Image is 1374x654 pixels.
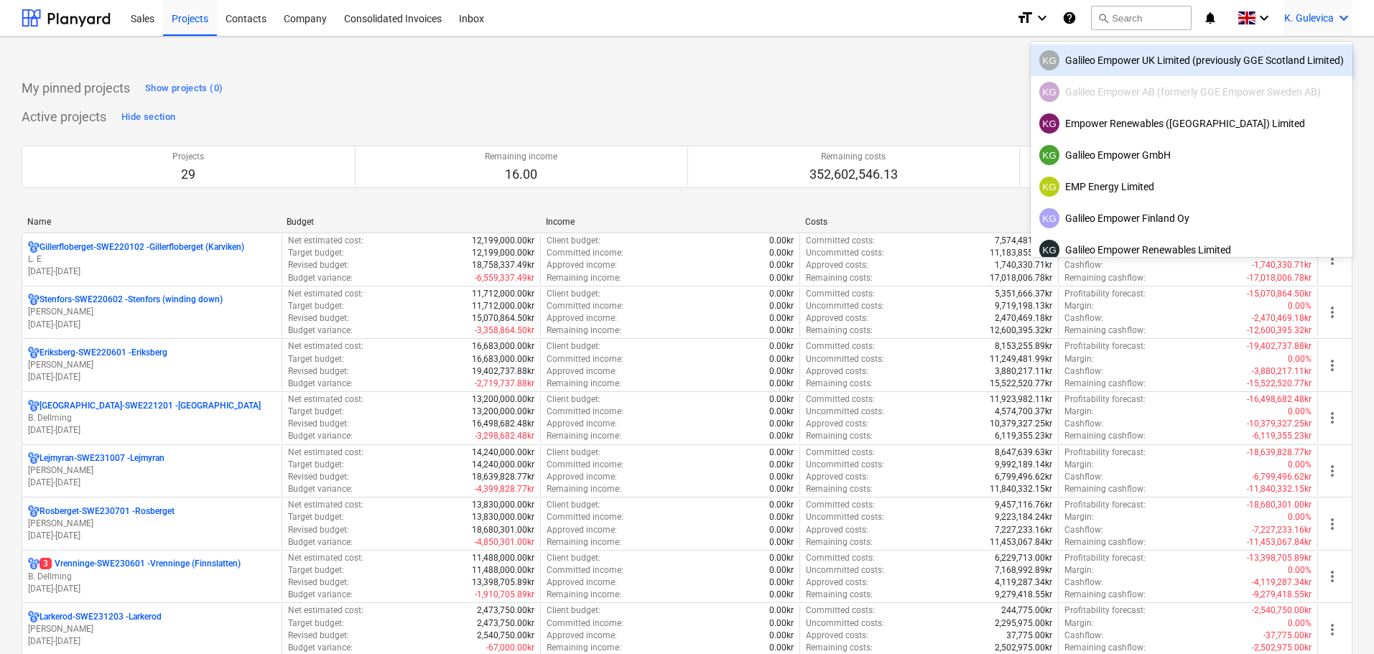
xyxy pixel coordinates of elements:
div: Galileo Empower AB (formerly GGE Empower Sweden AB) [1039,82,1344,102]
div: Kristina Gulevica [1039,145,1059,165]
div: Kristina Gulevica [1039,240,1059,260]
span: KG [1042,245,1057,256]
div: Kristina Gulevica [1039,177,1059,197]
div: Galileo Empower UK Limited (previously GGE Scotland Limited) [1039,50,1344,70]
div: Empower Renewables ([GEOGRAPHIC_DATA]) Limited [1039,113,1344,134]
div: Galileo Empower Finland Oy [1039,208,1344,228]
span: KG [1042,55,1057,66]
div: Kristina Gulevica [1039,50,1059,70]
span: KG [1042,118,1057,129]
div: EMP Energy Limited [1039,177,1344,197]
span: KG [1042,182,1057,192]
span: KG [1042,87,1057,98]
span: KG [1042,150,1057,161]
div: Galileo Empower Renewables Limited [1039,240,1344,260]
div: Galileo Empower GmbH [1039,145,1344,165]
div: Kristina Gulevica [1039,82,1059,102]
iframe: Chat Widget [1302,585,1374,654]
span: KG [1042,213,1057,224]
div: Kristina Gulevica [1039,208,1059,228]
div: Kristina Gulevica [1039,113,1059,134]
